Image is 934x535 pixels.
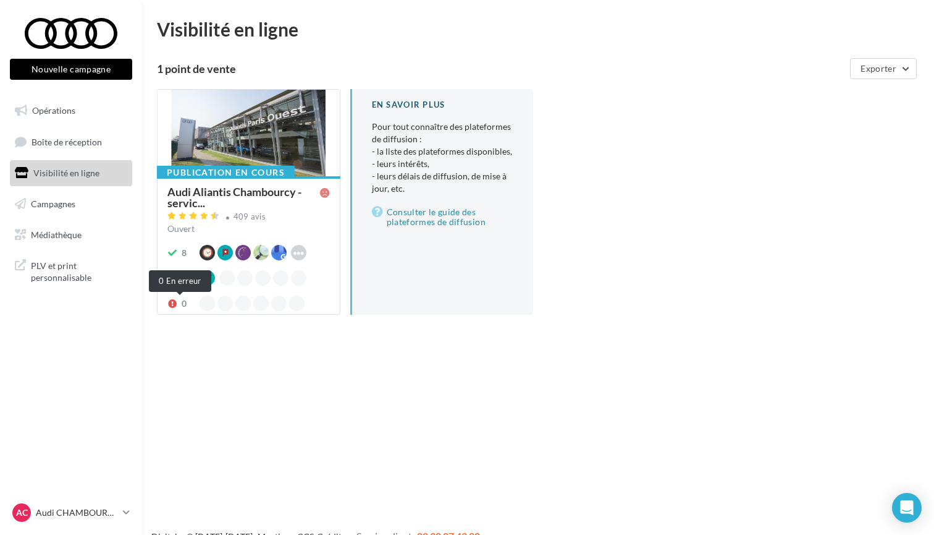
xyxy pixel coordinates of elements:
a: Consulter le guide des plateformes de diffusion [372,205,514,229]
div: 0 En erreur [149,270,211,292]
div: 409 avis [233,213,266,221]
div: Publication en cours [157,166,295,179]
li: - leurs intérêts, [372,158,514,170]
a: Boîte de réception [7,129,135,155]
span: Ouvert [167,223,195,234]
a: AC Audi CHAMBOURCY [10,501,132,524]
span: PLV et print personnalisable [31,257,127,284]
a: Visibilité en ligne [7,160,135,186]
p: Audi CHAMBOURCY [36,507,118,519]
span: Campagnes [31,199,75,209]
div: 0 [182,297,187,310]
button: Nouvelle campagne [10,59,132,80]
a: Médiathèque [7,222,135,248]
span: Visibilité en ligne [33,168,99,178]
a: Campagnes [7,191,135,217]
div: En savoir plus [372,99,514,111]
span: Opérations [32,105,75,116]
span: Exporter [860,63,896,74]
button: Exporter [850,58,917,79]
a: PLV et print personnalisable [7,252,135,289]
div: Visibilité en ligne [157,20,919,38]
a: 409 avis [167,210,330,225]
li: - leurs délais de diffusion, de mise à jour, etc. [372,170,514,195]
span: Audi Aliantis Chambourcy - servic... [167,186,320,208]
div: Open Intercom Messenger [892,493,922,523]
span: Boîte de réception [32,136,102,147]
div: 1 point de vente [157,63,845,74]
div: 8 [182,247,187,259]
span: AC [16,507,28,519]
p: Pour tout connaître des plateformes de diffusion : [372,121,514,195]
span: Médiathèque [31,229,82,239]
li: - la liste des plateformes disponibles, [372,145,514,158]
a: Opérations [7,98,135,124]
